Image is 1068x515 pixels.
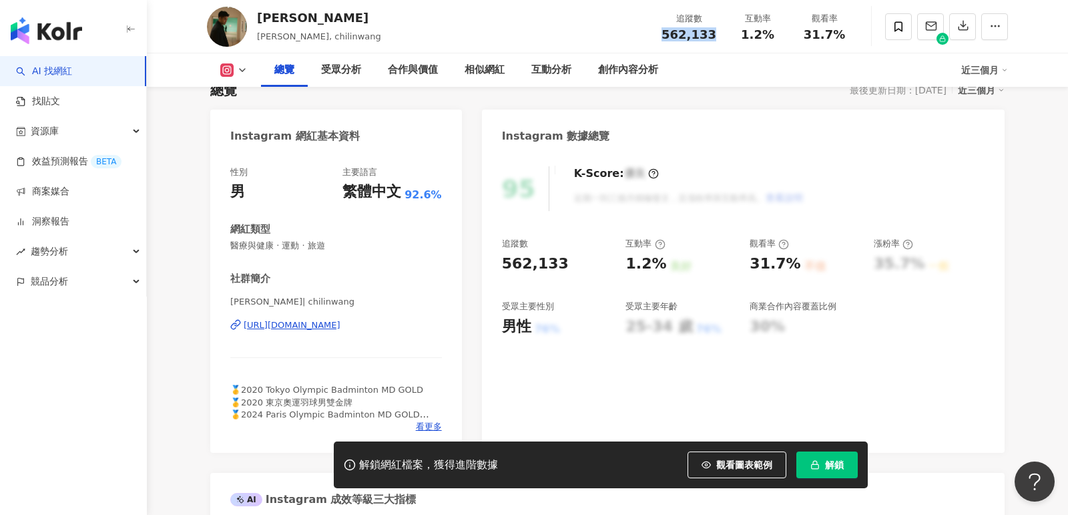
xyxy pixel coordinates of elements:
[359,458,498,472] div: 解鎖網紅檔案，獲得進階數據
[574,166,659,181] div: K-Score :
[531,62,571,78] div: 互動分析
[11,17,82,44] img: logo
[405,188,442,202] span: 92.6%
[230,182,245,202] div: 男
[961,59,1008,81] div: 近三個月
[958,81,1005,99] div: 近三個月
[230,129,360,144] div: Instagram 網紅基本資料
[661,27,716,41] span: 562,133
[750,254,800,275] div: 31.7%
[502,129,610,144] div: Instagram 數據總覽
[210,81,237,100] div: 總覽
[874,238,913,250] div: 漲粉率
[244,319,340,331] div: [URL][DOMAIN_NAME]
[750,238,789,250] div: 觀看率
[274,62,294,78] div: 總覽
[625,238,665,250] div: 互動率
[750,301,836,313] div: 商業合作內容覆蓋比例
[688,452,786,478] button: 觀看圖表範例
[16,185,69,198] a: 商案媒合
[625,254,666,275] div: 1.2%
[661,12,716,25] div: 追蹤數
[502,301,554,313] div: 受眾主要性別
[257,9,381,26] div: [PERSON_NAME]
[342,166,377,178] div: 主要語言
[230,222,270,236] div: 網紅類型
[732,12,783,25] div: 互動率
[230,296,442,308] span: [PERSON_NAME]| chilinwang
[716,460,772,470] span: 觀看圖表範例
[502,238,528,250] div: 追蹤數
[825,460,844,470] span: 解鎖
[465,62,505,78] div: 相似網紅
[16,215,69,228] a: 洞察報告
[31,236,68,267] span: 趨勢分析
[31,267,68,297] span: 競品分析
[799,12,850,25] div: 觀看率
[230,166,248,178] div: 性別
[230,272,270,286] div: 社群簡介
[598,62,658,78] div: 創作內容分析
[850,85,947,96] div: 最後更新日期：[DATE]
[342,182,401,202] div: 繁體中文
[230,492,416,507] div: Instagram 成效等級三大指標
[416,421,442,433] span: 看更多
[230,319,442,331] a: [URL][DOMAIN_NAME]
[388,62,438,78] div: 合作與價值
[16,155,121,168] a: 效益預測報告BETA
[16,65,72,78] a: searchAI 找網紅
[16,247,25,256] span: rise
[502,254,569,275] div: 562,133
[31,116,59,146] span: 資源庫
[230,240,442,252] span: 醫療與健康 · 運動 · 旅遊
[230,385,429,444] span: 🥇2020 Tokyo Olympic Badminton MD GOLD 🥇2020 東京奧運羽球男雙金牌 🥇2024 Paris Olympic Badminton MD GOLD 🥇202...
[804,28,845,41] span: 31.7%
[230,493,262,506] div: AI
[321,62,361,78] div: 受眾分析
[741,28,774,41] span: 1.2%
[16,95,60,108] a: 找貼文
[502,317,531,337] div: 男性
[796,452,858,478] button: 解鎖
[625,301,678,313] div: 受眾主要年齡
[207,7,247,47] img: KOL Avatar
[257,31,381,41] span: [PERSON_NAME], chilinwang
